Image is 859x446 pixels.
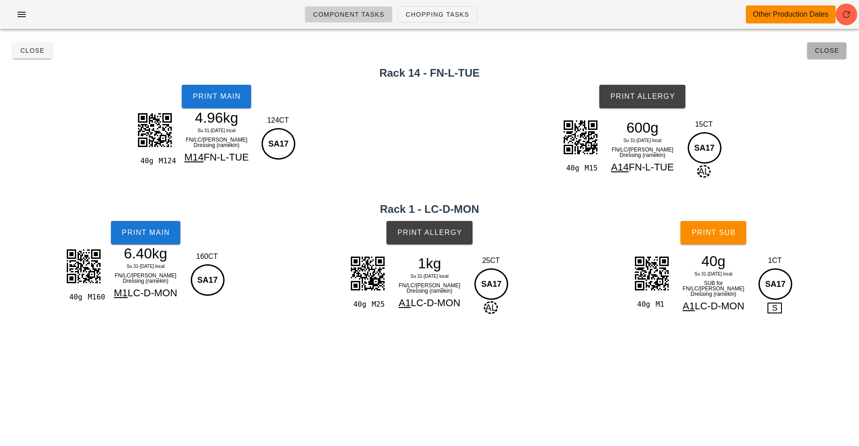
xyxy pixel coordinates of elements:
div: FN/LC/[PERSON_NAME] Dressing (ramekin) [106,271,185,285]
span: Print Sub [691,229,736,237]
div: 40g [137,155,155,167]
img: mRgg9wtC416rtamTGlnVY5L+ak8gazqZ6UxT5XVSZ8kKEFWBF7fGAfK65JJmvGWG+DFxW2FG6SCCqZOe8+aRaGX3ELIJsQmQ+... [61,244,106,289]
span: Su 31-[DATE] local [694,271,732,276]
div: 1kg [390,257,469,270]
span: AL [484,301,497,314]
h2: Rack 1 - LC-D-MON [5,201,854,217]
div: SUB for FN/LC/[PERSON_NAME] Dressing (ramekin) [674,279,753,299]
div: 124CT [259,115,297,126]
span: LC-D-MON [411,297,460,308]
div: 6.40kg [106,247,185,260]
div: M15 [581,162,600,174]
button: Print Main [182,85,251,108]
span: Close [20,47,45,54]
div: 40g [65,291,84,303]
div: M160 [84,291,103,303]
img: 00qAAAAAASUVORK5CYII= [132,107,177,152]
span: A1 [683,300,695,312]
button: Close [13,42,52,59]
span: A14 [611,161,629,173]
div: 160CT [188,251,226,262]
div: M124 [155,155,174,167]
button: Close [807,42,846,59]
h2: Rack 14 - FN-L-TUE [5,65,854,81]
div: 40g [674,254,753,268]
span: Close [814,47,839,54]
span: S [767,303,782,313]
div: M25 [368,299,386,310]
div: 40g [562,162,581,174]
div: 600g [603,121,682,134]
div: 40g [349,299,368,310]
img: hTnwr+xMKIU8hVYtNFOUMlR9pWSHkhIA6uZICqdaWEAIIIVZAJvVqH9LhOPuT+NUYyJ7baoh8uFj8VDAcL+9KChmTiW9ZXWB8... [558,115,603,160]
span: Su 31-[DATE] local [624,138,661,143]
span: FN-L-TUE [204,152,249,163]
span: M1 [114,287,128,299]
span: Print Main [121,229,170,237]
span: Print Main [192,92,241,101]
div: SA17 [191,264,225,296]
button: Print Allergy [599,85,685,108]
span: LC-D-MON [128,287,177,299]
span: Chopping Tasks [405,11,469,18]
div: M1 [652,299,671,310]
a: Chopping Tasks [398,6,477,23]
span: Su 31-[DATE] local [198,128,235,133]
div: FN/LC/[PERSON_NAME] Dressing (ramekin) [603,145,682,160]
div: 1CT [756,255,794,266]
span: A1 [399,297,411,308]
div: FN/LC/[PERSON_NAME] Dressing (ramekin) [177,135,256,150]
div: FN/LC/[PERSON_NAME] Dressing (ramekin) [390,281,469,295]
span: M14 [184,152,204,163]
img: dBFAAAAAElFTkSuQmCC [345,251,390,296]
span: Print Allergy [610,92,675,101]
div: 40g [634,299,652,310]
img: lVkgAAAABJRU5ErkJggg== [629,251,674,296]
div: Other Production Dates [753,9,828,20]
div: SA17 [688,132,721,164]
a: Component Tasks [305,6,392,23]
span: Print Allergy [397,229,462,237]
span: AL [697,165,711,178]
span: Su 31-[DATE] local [127,264,165,269]
span: Su 31-[DATE] local [410,274,448,279]
span: Component Tasks [312,11,384,18]
button: Print Allergy [386,221,473,244]
span: FN-L-TUE [629,161,674,173]
button: Print Sub [680,221,746,244]
div: SA17 [474,268,508,300]
div: SA17 [262,128,295,160]
div: SA17 [758,268,792,300]
span: LC-D-MON [695,300,744,312]
div: 4.96kg [177,111,256,124]
div: 25CT [472,255,510,266]
button: Print Main [111,221,180,244]
div: 15CT [685,119,723,130]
